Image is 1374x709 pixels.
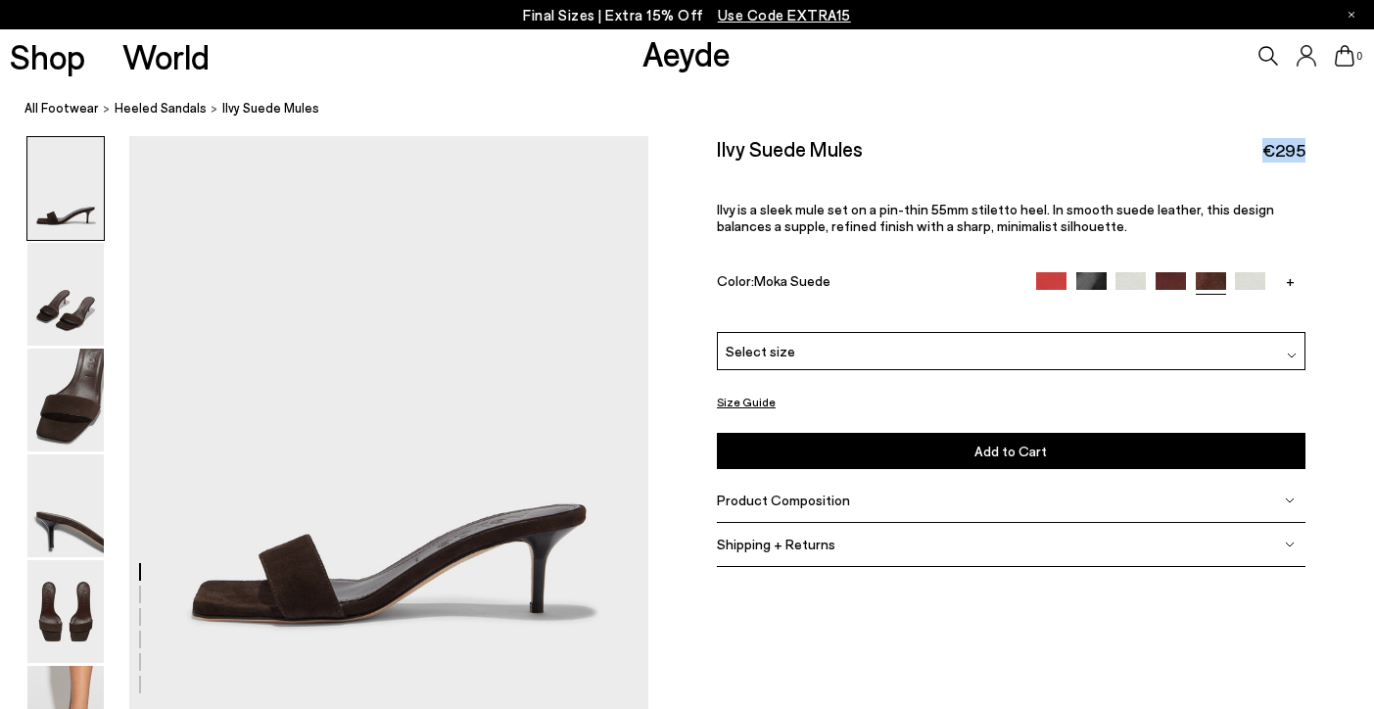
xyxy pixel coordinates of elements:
nav: breadcrumb [24,82,1374,136]
span: Ilvy Suede Mules [222,98,319,118]
button: Size Guide [717,390,776,414]
span: Product Composition [717,492,850,508]
span: Ilvy is a sleek mule set on a pin-thin 55mm stiletto heel. In smooth suede leather, this design b... [717,201,1274,234]
button: Add to Cart [717,433,1305,469]
span: Shipping + Returns [717,536,835,552]
h2: Ilvy Suede Mules [717,136,863,161]
span: Heeled Sandals [115,100,207,116]
img: Ilvy Suede Mules - Image 4 [27,454,104,557]
img: Ilvy Suede Mules - Image 1 [27,137,104,240]
img: Ilvy Suede Mules - Image 3 [27,349,104,451]
span: Moka Suede [754,272,830,289]
a: Aeyde [642,32,731,73]
a: World [122,39,210,73]
span: €295 [1262,138,1305,163]
a: All Footwear [24,98,99,118]
img: svg%3E [1285,496,1295,505]
img: Ilvy Suede Mules - Image 2 [27,243,104,346]
p: Final Sizes | Extra 15% Off [523,3,851,27]
a: + [1275,272,1305,290]
img: Ilvy Suede Mules - Image 5 [27,560,104,663]
div: Color: [717,272,1018,295]
span: Add to Cart [974,443,1047,459]
img: svg%3E [1287,351,1297,360]
span: 0 [1354,51,1364,62]
img: svg%3E [1285,540,1295,549]
span: Select size [726,341,795,361]
a: Heeled Sandals [115,98,207,118]
span: Navigate to /collections/ss25-final-sizes [718,6,851,24]
a: 0 [1335,45,1354,67]
a: Shop [10,39,85,73]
